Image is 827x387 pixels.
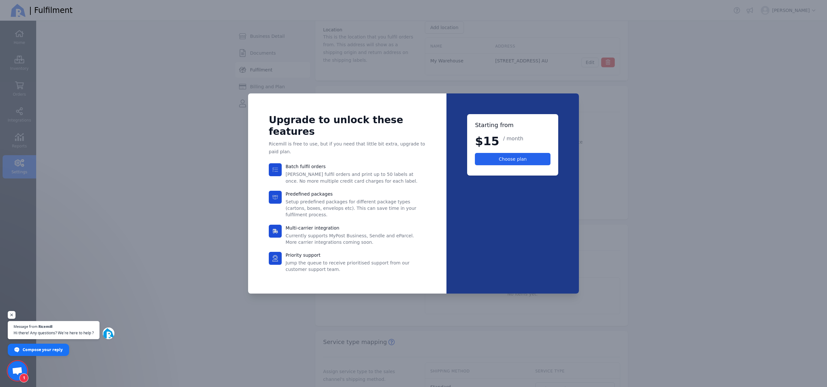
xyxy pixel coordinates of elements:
span: | Fulfilment [29,5,73,16]
h3: Priority support [286,252,426,258]
span: Currently supports MyPost Business, Sendle and eParcel. More carrier integrations coming soon. [286,233,414,245]
span: Compose your reply [23,344,63,355]
span: $15 [475,135,499,148]
a: Open chat [8,361,27,381]
span: Message from [14,325,37,328]
span: Ricemill is free to use, but if you need that little bit extra, upgrade to paid plan. [269,141,425,154]
h3: Predefined packages [286,191,426,197]
h3: Multi-carrier integration [286,225,426,231]
span: Ricemill [38,325,52,328]
button: Choose plan [475,153,550,165]
span: Setup predefined packages for different package types (cartons, boxes, envelops etc). This can sa... [286,199,416,218]
h2: Starting from [475,121,513,130]
span: Choose plan [499,156,527,162]
span: Hi there! Any questions? We’re here to help ? [14,330,94,336]
span: 1 [19,373,28,382]
span: Upgrade to unlock these features [269,114,403,137]
span: [PERSON_NAME] fulfil orders and print up to 50 labels at once. No more multiple credit card charg... [286,172,417,183]
h3: Batch fulfil orders [286,163,426,170]
span: / month [503,135,523,143]
span: Jump the queue to receive prioritised support from our customer support team. [286,260,410,272]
